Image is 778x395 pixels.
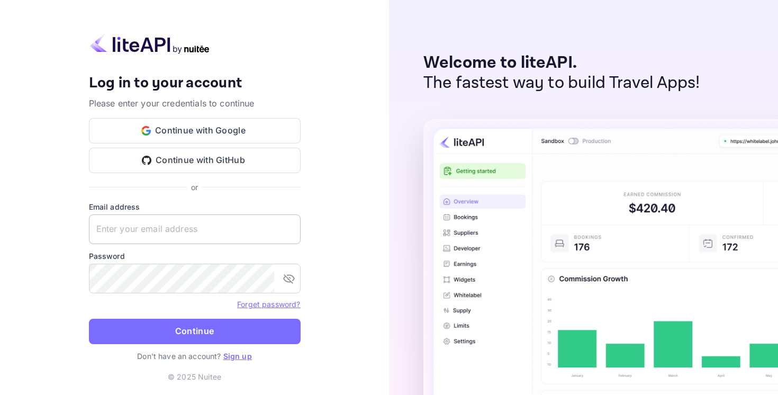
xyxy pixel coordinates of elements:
[89,351,301,362] p: Don't have an account?
[89,118,301,143] button: Continue with Google
[191,182,198,193] p: or
[278,268,300,289] button: toggle password visibility
[423,53,700,73] p: Welcome to liteAPI.
[89,214,301,244] input: Enter your email address
[423,73,700,93] p: The fastest way to build Travel Apps!
[237,299,300,309] a: Forget password?
[89,33,211,54] img: liteapi
[237,300,300,309] a: Forget password?
[168,371,221,382] p: © 2025 Nuitee
[89,201,301,212] label: Email address
[89,148,301,173] button: Continue with GitHub
[223,352,252,361] a: Sign up
[89,74,301,93] h4: Log in to your account
[89,97,301,110] p: Please enter your credentials to continue
[89,250,301,262] label: Password
[89,319,301,344] button: Continue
